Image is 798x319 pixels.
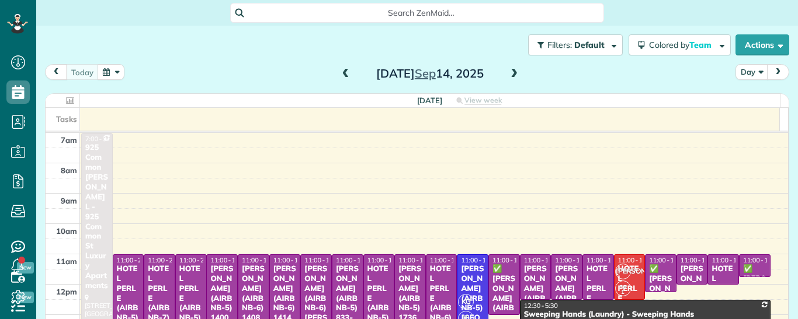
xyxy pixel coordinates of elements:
[66,64,99,80] button: today
[649,40,716,50] span: Colored by
[117,256,151,264] span: 11:00 - 2:30
[56,287,77,296] span: 12pm
[415,66,436,80] span: Sep
[587,256,624,264] span: 11:00 - 12:30
[56,257,77,266] span: 11am
[735,34,789,55] button: Actions
[430,256,464,264] span: 11:00 - 1:30
[461,256,495,264] span: 11:00 - 1:30
[336,256,370,264] span: 11:00 - 1:30
[767,64,789,80] button: next
[524,302,558,310] span: 12:30 - 5:30
[61,135,77,145] span: 7am
[649,256,687,264] span: 11:00 - 12:15
[56,226,77,236] span: 10am
[616,287,630,298] small: 1
[629,34,731,55] button: Colored byTeam
[547,40,572,50] span: Filters:
[417,96,442,105] span: [DATE]
[492,256,526,264] span: 11:00 - 1:00
[357,67,503,80] h2: [DATE] 14, 2025
[735,64,768,80] button: Day
[56,114,77,124] span: Tasks
[367,256,401,264] span: 11:00 - 1:30
[619,283,626,290] span: CG
[242,256,276,264] span: 11:00 - 1:30
[210,256,244,264] span: 11:00 - 1:30
[689,40,713,50] span: Team
[398,256,432,264] span: 11:00 - 1:30
[304,256,338,264] span: 11:00 - 1:30
[528,34,623,55] button: Filters: Default
[85,135,116,143] span: 7:00 - 3:00
[618,256,656,264] span: 11:00 - 12:30
[712,256,750,264] span: 11:00 - 12:00
[179,256,213,264] span: 11:00 - 2:00
[464,96,502,105] span: View week
[148,256,182,264] span: 11:00 - 2:00
[85,143,109,290] div: 925 Common [PERSON_NAME] L - 925 Common St Luxury Apartments
[524,256,562,264] span: 11:00 - 12:30
[45,64,67,80] button: prev
[273,256,307,264] span: 11:00 - 1:30
[555,256,593,264] span: 11:00 - 12:30
[615,264,631,279] span: [PERSON_NAME]
[681,256,719,264] span: 11:00 - 12:00
[574,40,605,50] span: Default
[61,166,77,175] span: 8am
[61,196,77,205] span: 9am
[743,256,781,264] span: 11:00 - 11:45
[522,34,623,55] a: Filters: Default
[458,294,474,310] span: KG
